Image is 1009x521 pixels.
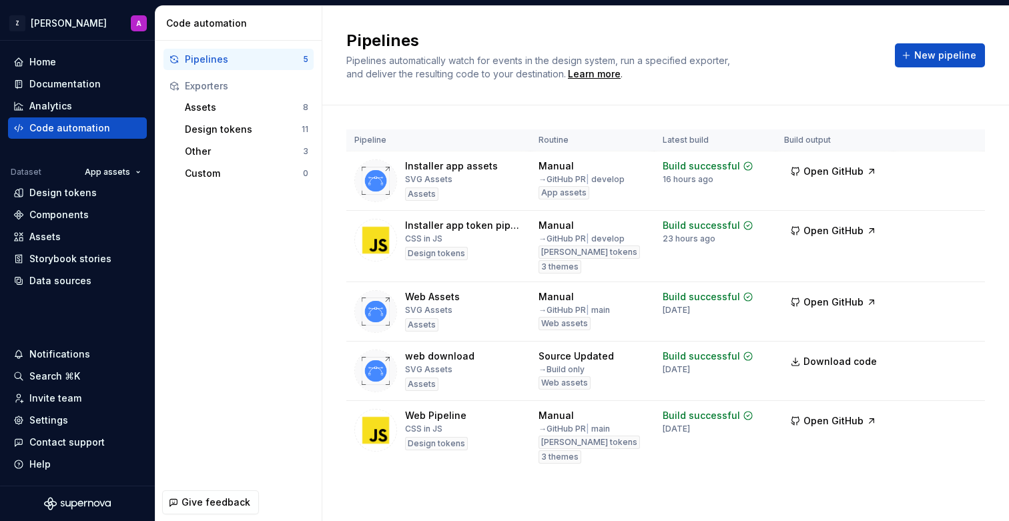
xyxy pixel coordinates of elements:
[182,496,250,509] span: Give feedback
[31,17,107,30] div: [PERSON_NAME]
[29,186,97,199] div: Design tokens
[405,290,460,304] div: Web Assets
[784,417,883,428] a: Open GitHub
[586,305,589,315] span: |
[8,410,147,431] a: Settings
[346,55,733,79] span: Pipelines automatically watch for events in the design system, run a specified exporter, and deli...
[405,318,438,332] div: Assets
[405,174,452,185] div: SVG Assets
[663,424,690,434] div: [DATE]
[586,233,589,243] span: |
[8,182,147,203] a: Design tokens
[541,452,579,462] span: 3 themes
[185,53,303,66] div: Pipelines
[784,167,883,179] a: Open GitHub
[405,350,474,363] div: web download
[405,305,452,316] div: SVG Assets
[784,159,883,183] button: Open GitHub
[163,49,314,70] a: Pipelines5
[180,163,314,184] button: Custom0
[346,30,879,51] h2: Pipelines
[166,17,316,30] div: Code automation
[162,490,259,514] button: Give feedback
[303,168,308,179] div: 0
[8,270,147,292] a: Data sources
[405,409,466,422] div: Web Pipeline
[185,101,303,114] div: Assets
[346,129,531,151] th: Pipeline
[180,119,314,140] button: Design tokens11
[405,233,442,244] div: CSS in JS
[29,458,51,471] div: Help
[914,49,976,62] span: New pipeline
[586,174,589,184] span: |
[663,219,740,232] div: Build successful
[803,355,877,368] span: Download code
[539,159,574,173] div: Manual
[784,219,883,243] button: Open GitHub
[185,79,308,93] div: Exporters
[8,73,147,95] a: Documentation
[180,97,314,118] button: Assets8
[29,99,72,113] div: Analytics
[405,159,498,173] div: Installer app assets
[44,497,111,510] svg: Supernova Logo
[303,54,308,65] div: 5
[29,348,90,361] div: Notifications
[663,409,740,422] div: Build successful
[29,208,89,221] div: Components
[539,376,591,390] div: Web assets
[568,67,621,81] a: Learn more
[29,55,56,69] div: Home
[185,145,303,158] div: Other
[405,187,438,201] div: Assets
[302,124,308,135] div: 11
[8,248,147,270] a: Storybook stories
[784,227,883,238] a: Open GitHub
[539,290,574,304] div: Manual
[29,274,91,288] div: Data sources
[784,298,883,310] a: Open GitHub
[8,51,147,73] a: Home
[405,378,438,391] div: Assets
[405,424,442,434] div: CSS in JS
[539,350,614,363] div: Source Updated
[9,15,25,31] div: Z
[29,414,68,427] div: Settings
[29,252,111,266] div: Storybook stories
[29,230,61,243] div: Assets
[784,290,883,314] button: Open GitHub
[784,350,886,374] a: Download code
[895,43,985,67] button: New pipeline
[29,436,105,449] div: Contact support
[803,296,864,309] span: Open GitHub
[566,69,623,79] span: .
[663,233,715,244] div: 23 hours ago
[180,141,314,162] button: Other3
[29,370,80,383] div: Search ⌘K
[539,233,625,244] div: → GitHub PR develop
[539,409,574,422] div: Manual
[405,247,468,260] div: Design tokens
[539,317,591,330] div: Web assets
[79,163,147,181] button: App assets
[539,364,585,375] div: → Build only
[29,121,110,135] div: Code automation
[663,350,740,363] div: Build successful
[405,219,523,232] div: Installer app token pipeline
[663,305,690,316] div: [DATE]
[531,129,654,151] th: Routine
[303,102,308,113] div: 8
[776,129,894,151] th: Build output
[539,305,610,316] div: → GitHub PR main
[29,392,81,405] div: Invite team
[303,146,308,157] div: 3
[8,117,147,139] a: Code automation
[539,436,640,449] div: [PERSON_NAME] tokens
[586,424,589,434] span: |
[185,167,303,180] div: Custom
